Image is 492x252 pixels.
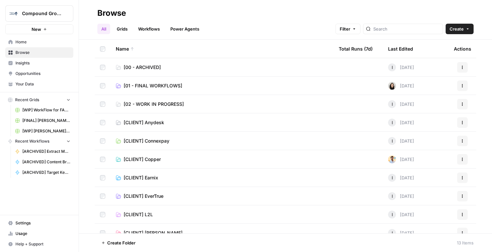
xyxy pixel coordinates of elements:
[22,118,70,124] span: [FINAL] [PERSON_NAME] - SEO Page Optimization Deliverables
[124,119,164,126] span: [CLIENT] Anydesk
[388,211,414,218] div: [DATE]
[392,230,393,236] span: I
[388,119,414,126] div: [DATE]
[12,115,73,126] a: [FINAL] [PERSON_NAME] - SEO Page Optimization Deliverables
[388,137,414,145] div: [DATE]
[457,240,474,246] div: 13 Items
[392,211,393,218] span: I
[450,26,464,32] span: Create
[454,40,471,58] div: Actions
[116,82,328,89] a: [01 - FINAL WORKFLOWS]
[22,128,70,134] span: [WIP] [PERSON_NAME]: Refresh Existing Content
[15,71,70,77] span: Opportunities
[5,58,73,68] a: Insights
[124,174,158,181] span: [CLIENT] Earnix
[15,231,70,237] span: Usage
[388,100,414,108] div: [DATE]
[15,241,70,247] span: Help + Support
[392,119,393,126] span: I
[392,64,393,71] span: I
[15,97,39,103] span: Recent Grids
[5,68,73,79] a: Opportunities
[392,138,393,144] span: I
[5,239,73,249] button: Help + Support
[116,230,328,236] a: [CLIENT] [PERSON_NAME]
[22,170,70,175] span: [ARCHIVED] Target Keyword
[15,81,70,87] span: Your Data
[446,24,474,34] button: Create
[124,64,161,71] span: [00 - ARCHIVED]
[5,95,73,105] button: Recent Grids
[5,218,73,228] a: Settings
[8,8,19,19] img: Compound Growth Logo
[392,101,393,107] span: I
[116,119,328,126] a: [CLIENT] Anydesk
[124,101,184,107] span: [02 - WORK IN PROGRESS]
[22,10,62,17] span: Compound Growth
[388,192,414,200] div: [DATE]
[97,24,110,34] a: All
[5,228,73,239] a: Usage
[388,155,414,163] div: [DATE]
[5,136,73,146] button: Recent Workflows
[22,149,70,154] span: [ARCHIVED] Extract Meta Data [Title, Meta & H1]
[12,157,73,167] a: [ARCHIVED] Content Briefs w. Knowledge Base - INCOMPLETE
[124,193,163,199] span: [CLIENT] EverTrue
[32,26,41,33] span: New
[15,220,70,226] span: Settings
[12,126,73,136] a: [WIP] [PERSON_NAME]: Refresh Existing Content
[97,8,126,18] div: Browse
[124,211,153,218] span: [CLIENT] L2L
[388,82,414,90] div: [DATE]
[15,138,49,144] span: Recent Workflows
[5,79,73,89] a: Your Data
[373,26,440,32] input: Search
[116,40,328,58] div: Name
[116,156,328,163] a: [CLIENT] Copper
[388,63,414,71] div: [DATE]
[392,174,393,181] span: I
[15,50,70,56] span: Browse
[97,238,139,248] button: Create Folder
[340,26,350,32] span: Filter
[388,174,414,182] div: [DATE]
[335,24,360,34] button: Filter
[12,146,73,157] a: [ARCHIVED] Extract Meta Data [Title, Meta & H1]
[116,193,328,199] a: [CLIENT] EverTrue
[22,107,70,113] span: [WIP] WorkFlow for FAQs Grid - TEST ONLY
[116,174,328,181] a: [CLIENT] Earnix
[5,37,73,47] a: Home
[113,24,132,34] a: Grids
[5,24,73,34] button: New
[12,105,73,115] a: [WIP] WorkFlow for FAQs Grid - TEST ONLY
[15,60,70,66] span: Insights
[388,229,414,237] div: [DATE]
[5,47,73,58] a: Browse
[166,24,203,34] a: Power Agents
[116,138,328,144] a: [CLIENT] Connexpay
[15,39,70,45] span: Home
[116,64,328,71] a: [00 - ARCHIVED]
[5,5,73,22] button: Workspace: Compound Growth
[12,167,73,178] a: [ARCHIVED] Target Keyword
[124,138,169,144] span: [CLIENT] Connexpay
[124,82,182,89] span: [01 - FINAL WORKFLOWS]
[388,40,413,58] div: Last Edited
[339,40,373,58] div: Total Runs (7d)
[388,155,396,163] img: lbvmmv95rfn6fxquksmlpnk8be0v
[124,230,183,236] span: [CLIENT] [PERSON_NAME]
[392,193,393,199] span: I
[22,159,70,165] span: [ARCHIVED] Content Briefs w. Knowledge Base - INCOMPLETE
[116,101,328,107] a: [02 - WORK IN PROGRESS]
[134,24,164,34] a: Workflows
[107,240,135,246] span: Create Folder
[124,156,161,163] span: [CLIENT] Copper
[388,82,396,90] img: t5ef5oef8zpw1w4g2xghobes91mw
[116,211,328,218] a: [CLIENT] L2L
